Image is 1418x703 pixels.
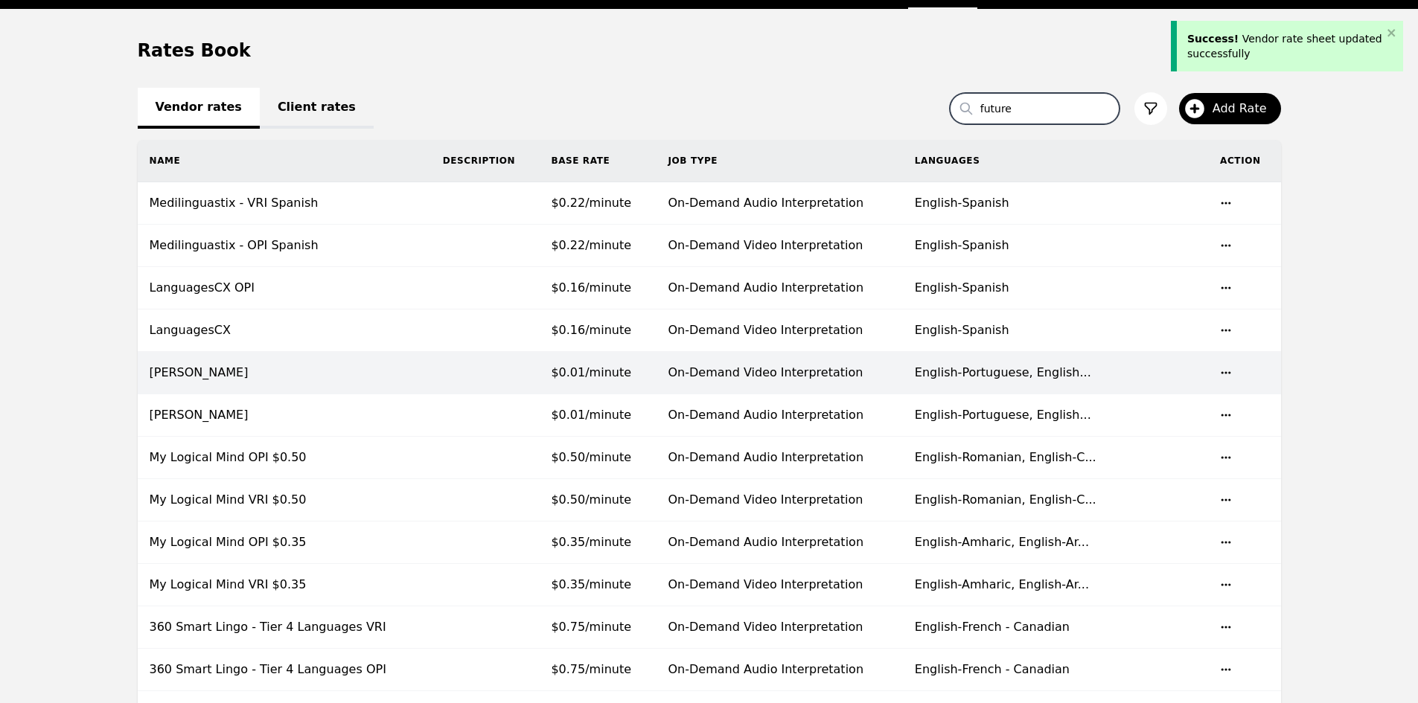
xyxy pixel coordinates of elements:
td: Medilinguastix - VRI Spanish [138,182,431,225]
th: Action [1208,140,1280,182]
td: On-Demand Audio Interpretation [657,182,903,225]
button: Filter [1134,92,1167,125]
span: $0.50/minute [551,450,631,464]
td: On-Demand Video Interpretation [657,352,903,394]
span: English-Amharic, English-Ar... [915,535,1089,549]
td: LanguagesCX OPI [138,267,431,309]
td: My Logical Mind OPI $0.50 [138,437,431,479]
span: English-Portuguese, English... [915,365,1091,379]
div: English-French - Canadian [915,661,1196,678]
th: Name [138,140,431,182]
div: English-Spanish [915,321,1196,339]
span: English-Amharic, English-Ar... [915,577,1089,591]
td: On-Demand Audio Interpretation [657,649,903,691]
span: $0.22/minute [551,238,631,252]
span: $0.16/minute [551,323,631,337]
span: Success! [1187,33,1239,45]
div: Vendor rate sheet updated successfully [1187,31,1382,61]
span: $0.75/minute [551,662,631,676]
div: English-Spanish [915,279,1196,297]
span: $0.35/minute [551,577,631,591]
button: Add Rate [1179,93,1281,124]
td: Medilinguastix - OPI Spanish [138,225,431,267]
div: English-French - Canadian [915,618,1196,636]
td: My Logical Mind OPI $0.35 [138,521,431,564]
th: Base Rate [539,140,656,182]
td: My Logical Mind VRI $0.50 [138,479,431,521]
th: Job Type [657,140,903,182]
input: Search [950,93,1120,124]
td: On-Demand Audio Interpretation [657,437,903,479]
a: Client rates [260,88,374,129]
td: On-Demand Video Interpretation [657,225,903,267]
td: [PERSON_NAME] [138,352,431,394]
div: English-Spanish [915,237,1196,254]
span: $0.22/minute [551,196,631,210]
div: English-Spanish [915,194,1196,212]
td: On-Demand Audio Interpretation [657,394,903,437]
span: $0.01/minute [551,408,631,422]
button: close [1387,27,1397,39]
span: English-Romanian, English-C... [915,492,1096,507]
span: $0.35/minute [551,535,631,549]
span: English-Portuguese, English... [915,408,1091,422]
td: On-Demand Audio Interpretation [657,521,903,564]
td: LanguagesCX [138,309,431,352]
td: On-Demand Video Interpretation [657,606,903,649]
td: On-Demand Audio Interpretation [657,267,903,309]
td: On-Demand Video Interpretation [657,564,903,606]
th: Description [431,140,540,182]
span: English-Romanian, English-C... [915,450,1096,464]
td: On-Demand Video Interpretation [657,479,903,521]
span: $0.16/minute [551,280,631,295]
th: Languages [903,140,1208,182]
td: 360 Smart Lingo - Tier 4 Languages OPI [138,649,431,691]
span: $0.75/minute [551,620,631,634]
td: On-Demand Video Interpretation [657,309,903,352]
td: 360 Smart Lingo - Tier 4 Languages VRI [138,606,431,649]
span: Add Rate [1213,100,1277,118]
span: $0.01/minute [551,365,631,379]
span: $0.50/minute [551,492,631,507]
h1: Rates Book [138,39,251,62]
td: [PERSON_NAME] [138,394,431,437]
td: My Logical Mind VRI $0.35 [138,564,431,606]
